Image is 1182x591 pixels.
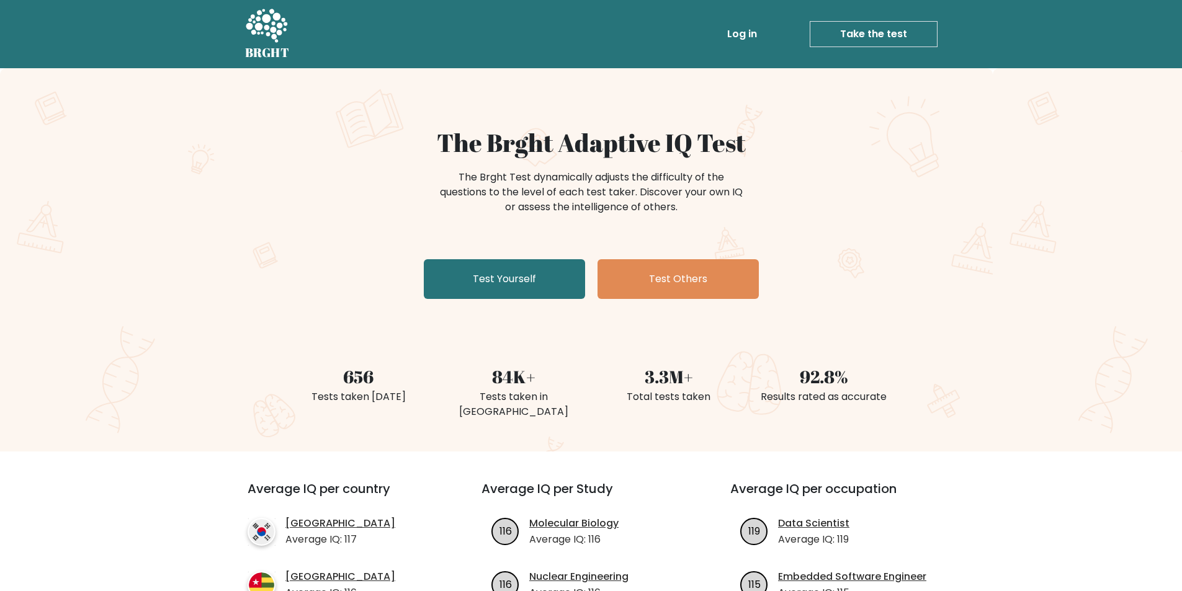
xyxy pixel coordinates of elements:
[748,577,761,591] text: 115
[481,481,701,511] h3: Average IQ per Study
[599,363,739,389] div: 3.3M+
[289,389,429,404] div: Tests taken [DATE]
[499,577,512,591] text: 116
[748,523,760,538] text: 119
[499,523,512,538] text: 116
[722,22,762,47] a: Log in
[444,389,584,419] div: Tests taken in [GEOGRAPHIC_DATA]
[248,481,437,511] h3: Average IQ per country
[289,363,429,389] div: 656
[285,516,395,531] a: [GEOGRAPHIC_DATA]
[245,5,290,63] a: BRGHT
[599,389,739,404] div: Total tests taken
[529,516,619,531] a: Molecular Biology
[810,21,938,47] a: Take the test
[444,363,584,389] div: 84K+
[529,532,619,547] p: Average IQ: 116
[754,363,894,389] div: 92.8%
[289,128,894,158] h1: The Brght Adaptive IQ Test
[754,389,894,404] div: Results rated as accurate
[436,170,746,215] div: The Brght Test dynamically adjusts the difficulty of the questions to the level of each test take...
[730,481,949,511] h3: Average IQ per occupation
[529,569,629,584] a: Nuclear Engineering
[424,259,585,299] a: Test Yourself
[598,259,759,299] a: Test Others
[285,569,395,584] a: [GEOGRAPHIC_DATA]
[248,518,275,546] img: country
[778,532,849,547] p: Average IQ: 119
[245,45,290,60] h5: BRGHT
[285,532,395,547] p: Average IQ: 117
[778,516,849,531] a: Data Scientist
[778,569,926,584] a: Embedded Software Engineer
